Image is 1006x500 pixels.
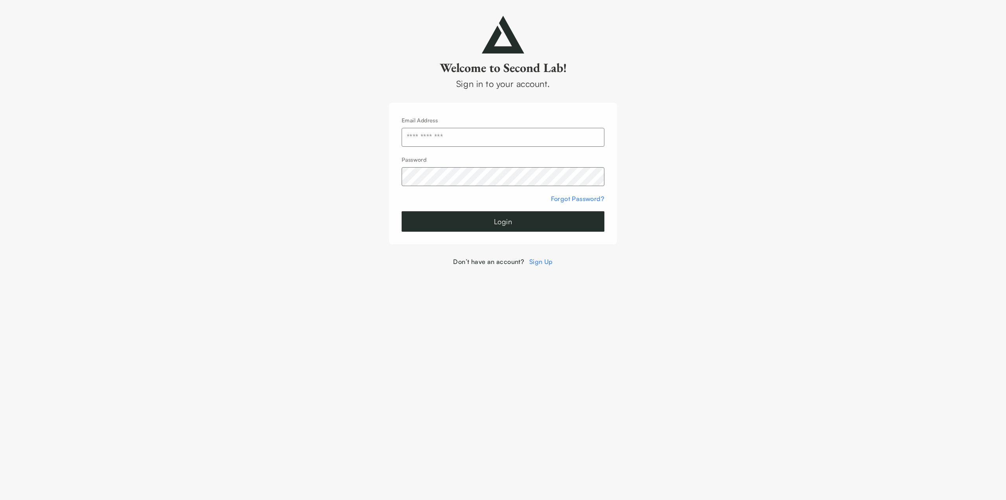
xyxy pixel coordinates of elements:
img: secondlab-logo [482,16,524,54]
h2: Welcome to Second Lab! [389,60,617,76]
div: Don’t have an account? [389,257,617,266]
a: Sign Up [529,258,553,266]
label: Password [402,156,426,163]
label: Email Address [402,117,438,124]
a: Forgot Password? [551,195,604,203]
div: Sign in to your account. [389,77,617,90]
button: Login [402,211,604,232]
